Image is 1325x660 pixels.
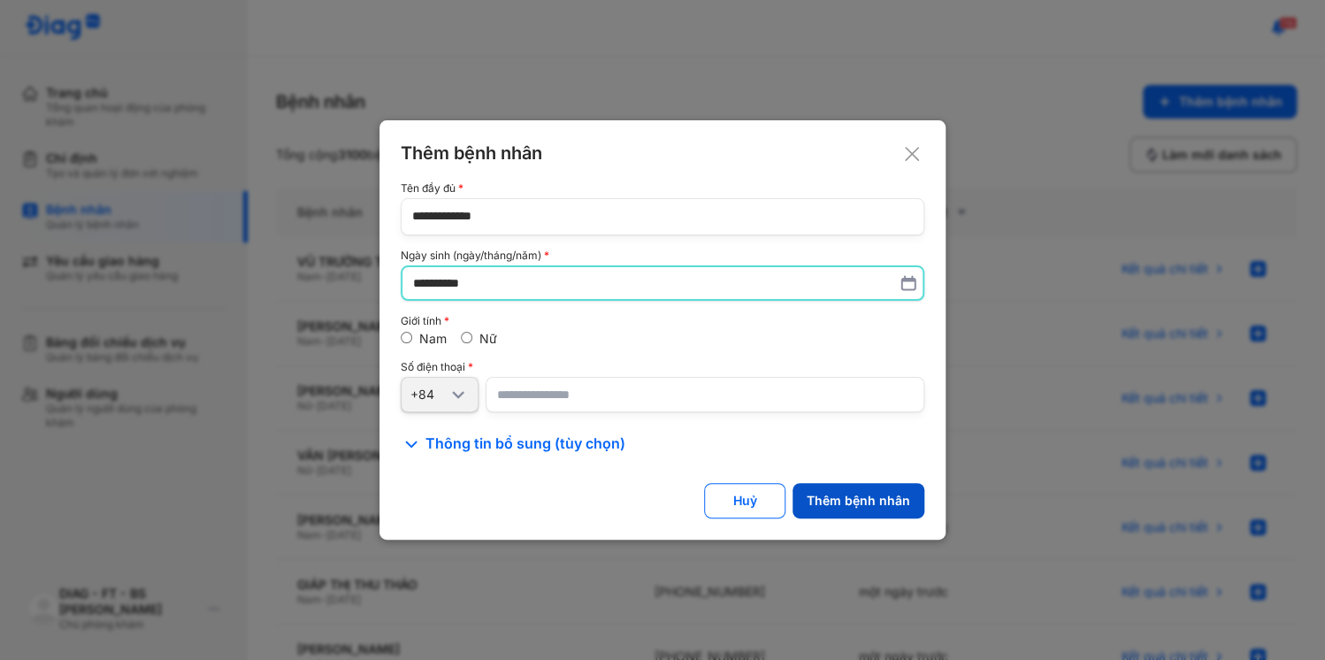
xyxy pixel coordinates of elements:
[425,434,625,455] span: Thông tin bổ sung (tùy chọn)
[479,331,497,346] label: Nữ
[401,315,924,327] div: Giới tính
[401,142,924,165] div: Thêm bệnh nhân
[401,249,924,262] div: Ngày sinh (ngày/tháng/năm)
[410,387,448,403] div: +84
[419,331,447,346] label: Nam
[807,493,910,509] div: Thêm bệnh nhân
[401,182,924,195] div: Tên đầy đủ
[401,361,924,373] div: Số điện thoại
[793,483,924,518] button: Thêm bệnh nhân
[704,483,785,518] button: Huỷ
